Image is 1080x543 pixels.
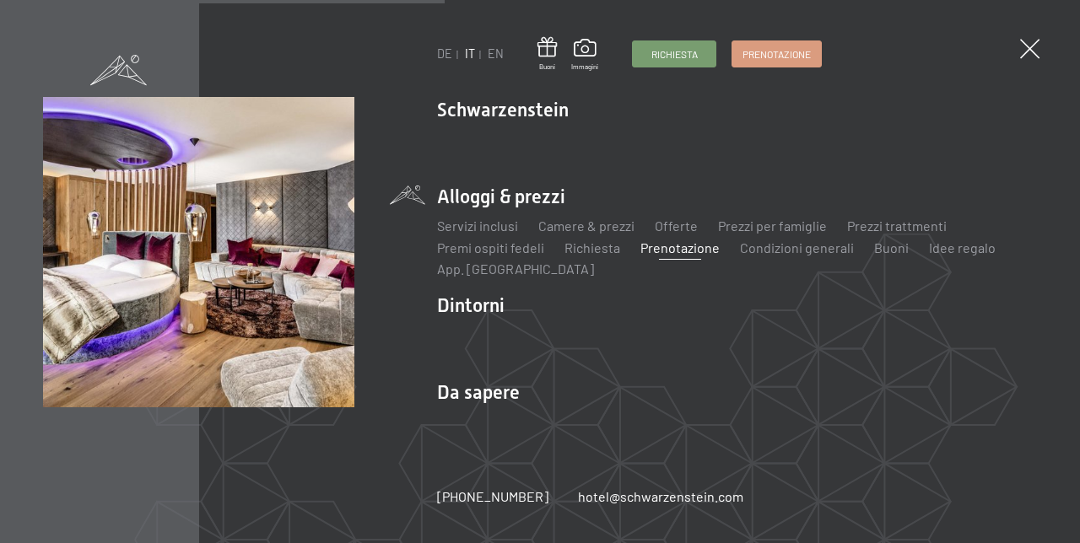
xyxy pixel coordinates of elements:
[578,487,743,506] a: hotel@schwarzenstein.com
[437,46,452,61] a: DE
[571,39,598,71] a: Immagini
[538,218,634,234] a: Camere & prezzi
[437,218,518,234] a: Servizi inclusi
[929,239,996,255] a: Idee regalo
[633,41,715,67] a: Richiesta
[571,62,598,72] span: Immagini
[537,37,557,72] a: Buoni
[655,218,698,234] a: Offerte
[437,488,548,504] span: [PHONE_NUMBER]
[537,62,557,72] span: Buoni
[742,47,811,62] span: Prenotazione
[437,261,594,277] a: App. [GEOGRAPHIC_DATA]
[732,41,821,67] a: Prenotazione
[874,239,909,255] a: Buoni
[437,487,548,506] a: [PHONE_NUMBER]
[847,218,947,234] a: Prezzi trattmenti
[740,239,854,255] a: Condizioni generali
[640,239,720,255] a: Prenotazione
[465,46,475,61] a: IT
[651,47,698,62] span: Richiesta
[564,239,620,255] a: Richiesta
[718,218,827,234] a: Prezzi per famiglie
[488,46,504,61] a: EN
[437,239,544,255] a: Premi ospiti fedeli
